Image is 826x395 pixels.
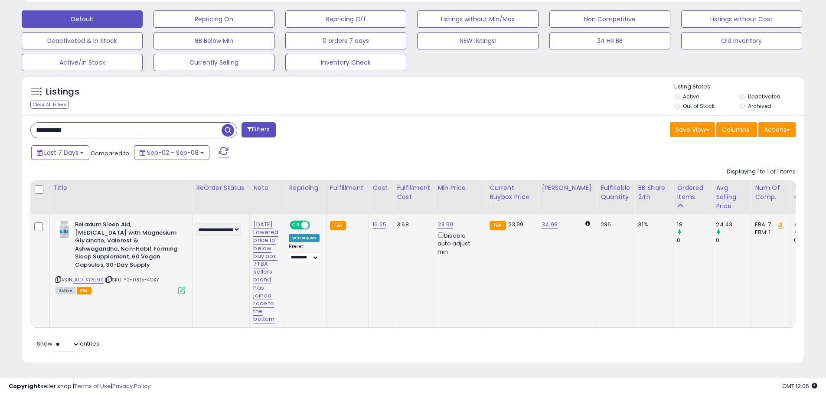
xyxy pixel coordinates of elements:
label: Out of Stock [683,102,715,110]
button: Listings without Min/Max [417,10,538,28]
span: FBA [77,287,91,294]
div: Total Rev. [794,183,826,202]
button: Currently Selling [153,54,274,71]
div: Num of Comp. [755,183,787,202]
div: Displaying 1 to 1 of 1 items [727,168,796,176]
div: Repricing [289,183,323,193]
div: BB Share 24h. [638,183,669,202]
div: ASIN: [56,221,186,293]
div: 236 [601,221,627,229]
div: ReOrder Status [196,183,246,193]
button: Inventory Check [285,54,406,71]
button: Actions [758,122,796,137]
a: 23.99 [437,220,453,229]
div: 18 [677,221,712,229]
div: Fulfillable Quantity [601,183,630,202]
div: 3.68 [397,221,427,229]
strong: Copyright [9,382,40,390]
span: Show: entries [37,340,99,348]
div: Min Price [437,183,482,193]
div: Avg Selling Price [716,183,748,211]
div: Title [53,183,189,193]
label: Archived [748,102,771,110]
div: Fulfillment Cost [397,183,430,202]
span: ON [291,222,302,229]
span: | SKU: Y2-03T5-4OXY [105,276,159,283]
div: Win BuyBox [289,234,320,242]
a: 16.25 [372,220,386,229]
div: Fulfillment [330,183,365,193]
h5: Listings [46,86,79,98]
button: Deactivated & In Stock [22,32,143,49]
div: Clear All Filters [30,101,69,109]
div: Cost [372,183,389,193]
a: Terms of Use [74,382,111,390]
th: CSV column name: cust_attr_3_ReOrder Status [193,180,250,214]
div: 24.43 [716,221,751,229]
span: All listings currently available for purchase on Amazon [56,287,75,294]
button: Non Competitive [549,10,670,28]
div: FBM: 1 [755,229,784,236]
button: Default [22,10,143,28]
div: 31% [638,221,666,229]
span: OFF [309,222,323,229]
div: 0 [677,236,712,244]
div: Preset: [289,244,320,263]
b: Relaxium Sleep Aid, [MEDICAL_DATA] with Magnesium Glycinate, Valerest & Ashwagandha, Non-Habit Fo... [75,221,180,271]
div: [PERSON_NAME] [542,183,593,193]
a: 34.99 [542,220,558,229]
div: seller snap | | [9,382,150,391]
span: 23.99 [508,220,524,229]
button: NEW listings! [417,32,538,49]
label: Active [683,93,699,100]
button: Listings without Cost [681,10,802,28]
div: 0 [716,236,751,244]
a: Privacy Policy [112,382,150,390]
span: Sep-02 - Sep-08 [147,148,199,157]
div: Note [253,183,281,193]
p: Listing States: [674,83,804,91]
button: Sep-02 - Sep-08 [134,145,209,160]
button: Last 7 Days [31,145,89,160]
div: FBA: 7 [755,221,784,229]
button: BB Below Min [153,32,274,49]
a: B0DLXY8L9S [73,276,104,284]
small: FBA [490,221,506,230]
div: Disable auto adjust min [437,231,479,256]
span: Compared to: [91,149,131,157]
button: Old Inventory [681,32,802,49]
button: Filters [242,122,275,137]
button: Save View [670,122,715,137]
button: Active/In Stock [22,54,143,71]
div: Current Buybox Price [490,183,534,202]
button: Repricing Off [285,10,406,28]
button: Columns [716,122,757,137]
button: 0 orders 7 days [285,32,406,49]
small: FBA [330,221,346,230]
label: Deactivated [748,93,780,100]
span: 2025-09-16 12:06 GMT [782,382,817,390]
button: 24 HR BB [549,32,670,49]
a: [DATE] Lowered price to below buy box. 7 FBA sellers brand has joined race to the bottom [253,220,278,323]
div: Ordered Items [677,183,708,202]
button: Repricing On [153,10,274,28]
span: Columns [722,125,749,134]
span: Last 7 Days [44,148,78,157]
img: 41rJW2zizIL._SL40_.jpg [56,221,73,238]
